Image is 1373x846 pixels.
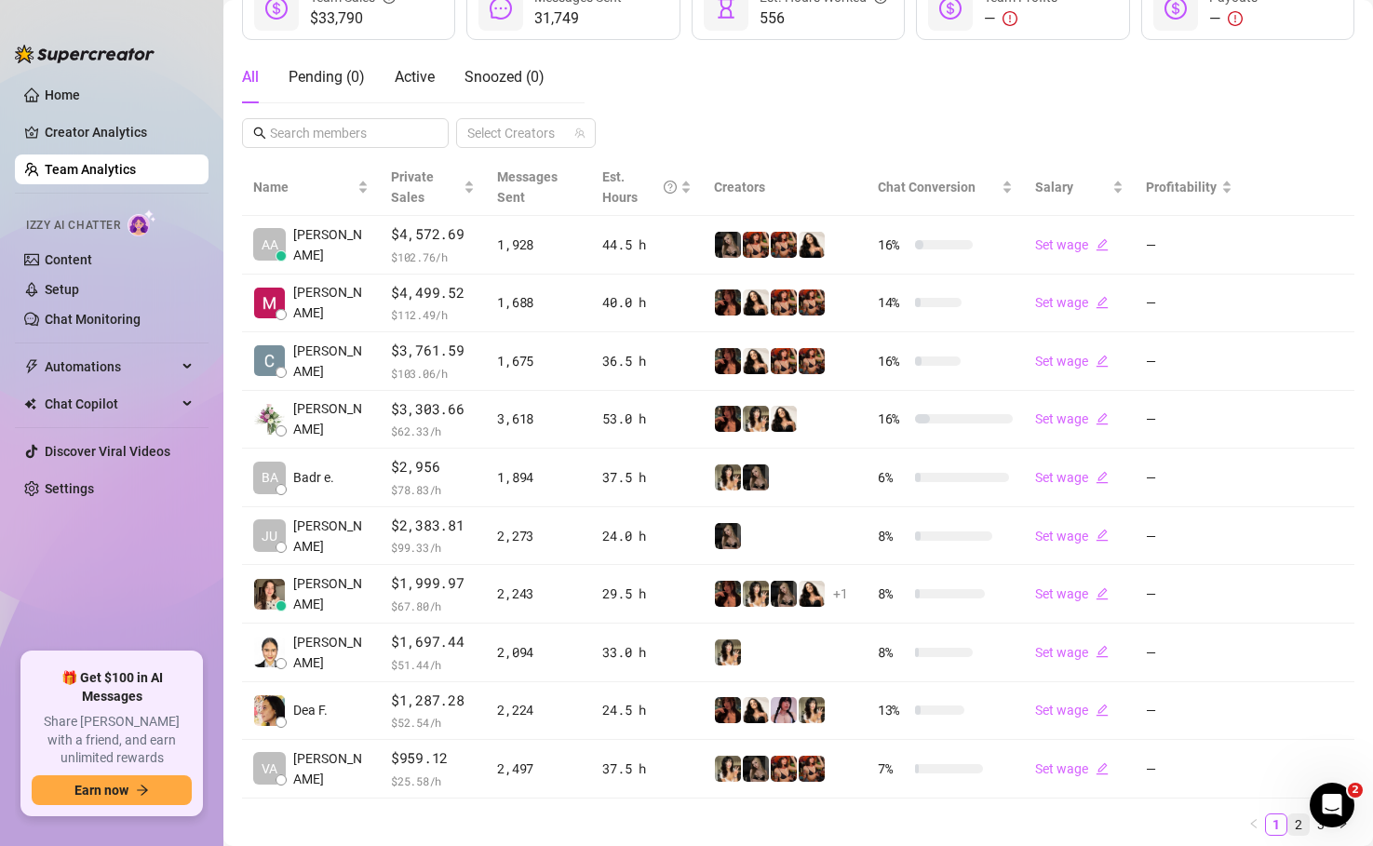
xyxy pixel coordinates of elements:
span: JU [262,526,277,546]
a: 1 [1266,814,1286,835]
div: — [984,7,1057,30]
img: OxilleryOF [799,348,825,374]
span: [PERSON_NAME] [293,341,369,382]
div: 2,497 [497,759,580,779]
iframe: Intercom live chat [1310,783,1354,827]
img: Rolyat [743,464,769,490]
li: 1 [1265,813,1287,836]
img: Candylion [743,581,769,607]
div: 36.5 h [602,351,692,371]
div: 24.0 h [602,526,692,546]
img: Candylion [743,406,769,432]
span: [PERSON_NAME] [293,573,369,614]
span: [PERSON_NAME] [293,398,369,439]
img: Chasemarl Caban… [254,345,285,376]
span: $1,697.44 [391,631,475,653]
span: Share [PERSON_NAME] with a friend, and earn unlimited rewards [32,713,192,768]
img: Oxillery [743,232,769,258]
li: 2 [1287,813,1310,836]
div: 3,618 [497,409,580,429]
span: $ 78.83 /h [391,480,475,499]
span: question-circle [664,167,677,208]
span: Name [253,177,354,197]
img: Rolyat [743,756,769,782]
td: — [1135,332,1243,391]
td: — [1135,275,1243,333]
div: 29.5 h [602,584,692,604]
img: Oxillery [771,289,797,316]
td: — [1135,624,1243,682]
img: Mari Valencia [254,288,285,318]
span: $2,383.81 [391,515,475,537]
img: OxilleryOF [771,232,797,258]
img: Chat Copilot [24,397,36,410]
span: VA [262,759,277,779]
span: 🎁 Get $100 in AI Messages [32,669,192,705]
span: BA [262,467,278,488]
span: $3,761.59 [391,340,475,362]
span: AA [262,235,278,255]
img: Tia Rocky [254,404,285,435]
span: Active [395,68,435,86]
div: 2,273 [497,526,580,546]
span: Badr e. [293,467,334,488]
div: 24.5 h [602,700,692,720]
span: edit [1096,471,1109,484]
span: edit [1096,587,1109,600]
span: $33,790 [310,7,396,30]
a: Setup [45,282,79,297]
img: Júlia Nicodemos [254,579,285,610]
div: 37.5 h [602,759,692,779]
img: mads [743,697,769,723]
span: Dea F. [293,700,328,720]
span: 14 % [878,292,908,313]
span: [PERSON_NAME] [293,224,369,265]
a: Set wageedit [1035,586,1109,601]
span: 16 % [878,409,908,429]
th: Creators [703,159,867,216]
span: [PERSON_NAME] [293,632,369,673]
span: Chat Conversion [878,180,976,195]
span: $ 62.33 /h [391,422,475,440]
span: $ 99.33 /h [391,538,475,557]
img: AI Chatter [128,209,156,236]
img: Rolyat [771,581,797,607]
span: 7 % [878,759,908,779]
div: Est. Hours [602,167,677,208]
a: Set wageedit [1035,761,1109,776]
span: edit [1096,296,1109,309]
button: Earn nowarrow-right [32,775,192,805]
div: 53.0 h [602,409,692,429]
img: mads [771,406,797,432]
div: All [242,66,259,88]
img: mads [743,348,769,374]
span: + 1 [833,584,848,604]
span: 6 % [878,467,908,488]
a: Content [45,252,92,267]
span: Izzy AI Chatter [26,217,120,235]
span: 13 % [878,700,908,720]
img: Oxillery [771,348,797,374]
td: — [1135,391,1243,450]
div: 1,675 [497,351,580,371]
span: $ 25.58 /h [391,772,475,790]
span: $ 103.06 /h [391,364,475,383]
div: — [1209,7,1258,30]
td: — [1135,740,1243,799]
input: Search members [270,123,423,143]
img: Rolyat [715,523,741,549]
span: Snoozed ( 0 ) [464,68,545,86]
span: $1,287.28 [391,690,475,712]
span: arrow-right [136,784,149,797]
span: edit [1096,355,1109,368]
span: [PERSON_NAME] [293,748,369,789]
span: edit [1096,529,1109,542]
div: 1,688 [497,292,580,313]
div: Pending ( 0 ) [289,66,365,88]
span: edit [1096,238,1109,251]
span: Chat Copilot [45,389,177,419]
td: — [1135,682,1243,741]
img: Candylion [715,639,741,665]
div: 44.5 h [602,235,692,255]
div: 37.5 h [602,467,692,488]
